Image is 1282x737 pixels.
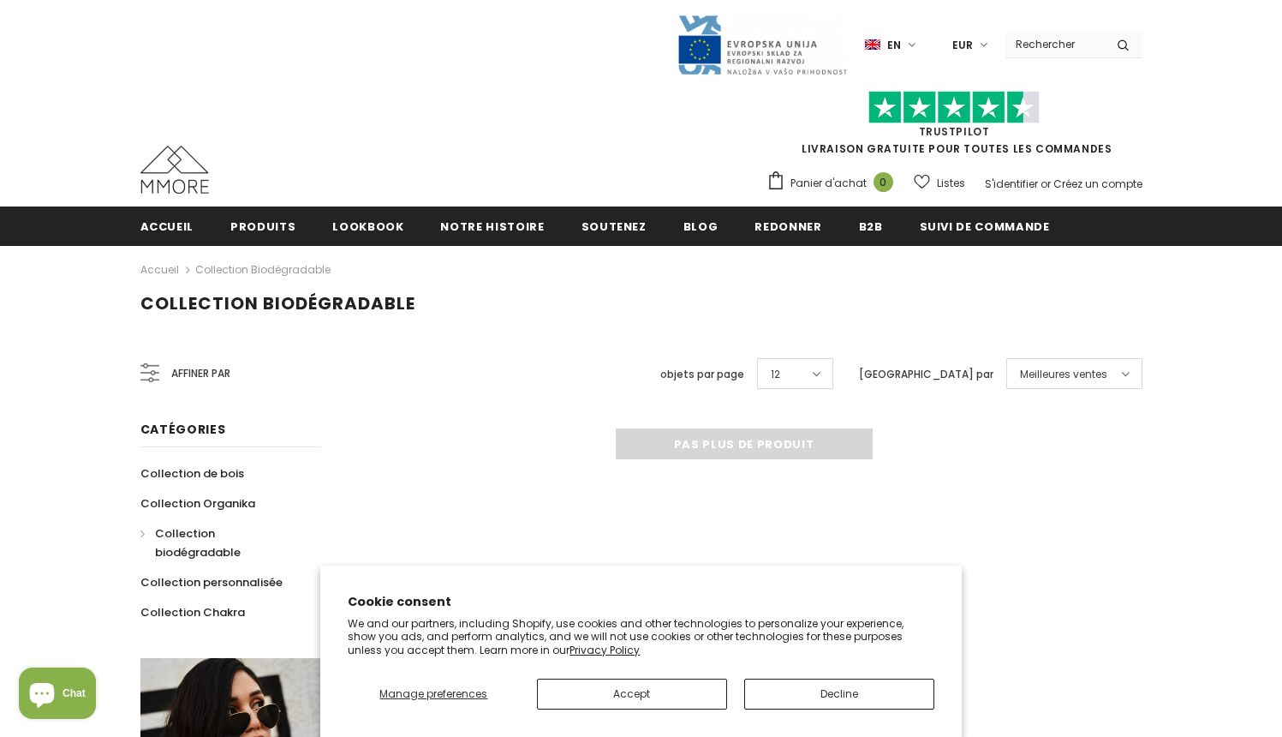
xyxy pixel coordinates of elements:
[683,207,719,245] a: Blog
[920,219,1050,235] span: Suivi de commande
[195,262,331,277] a: Collection biodégradable
[140,219,194,235] span: Accueil
[348,617,934,657] p: We and our partners, including Shopify, use cookies and other technologies to personalize your ex...
[874,172,893,192] span: 0
[581,207,647,245] a: soutenez
[140,518,301,567] a: Collection biodégradable
[332,219,403,235] span: Lookbook
[887,37,901,54] span: en
[744,679,934,710] button: Decline
[754,207,821,245] a: Redonner
[140,567,283,597] a: Collection personnalisée
[332,207,403,245] a: Lookbook
[230,207,295,245] a: Produits
[348,593,934,611] h2: Cookie consent
[771,366,780,383] span: 12
[140,574,283,590] span: Collection personnalisée
[440,219,544,235] span: Notre histoire
[914,168,965,198] a: Listes
[677,14,848,76] img: Javni Razpis
[859,219,883,235] span: B2B
[1053,177,1142,191] a: Créez un compte
[140,597,245,627] a: Collection Chakra
[230,219,295,235] span: Produits
[581,219,647,235] span: soutenez
[569,643,640,657] a: Privacy Policy
[140,495,255,512] span: Collection Organika
[865,38,880,52] img: i-lang-1.png
[140,146,209,194] img: Cas MMORE
[766,171,902,196] a: Panier d'achat 0
[440,207,544,245] a: Notre histoire
[766,99,1142,156] span: LIVRAISON GRATUITE POUR TOUTES LES COMMANDES
[379,686,487,701] span: Manage preferences
[919,124,990,139] a: TrustPilot
[140,421,226,438] span: Catégories
[537,679,727,710] button: Accept
[140,465,244,482] span: Collection de bois
[1041,177,1051,191] span: or
[1005,32,1104,57] input: Search Site
[155,525,241,560] span: Collection biodégradable
[140,291,415,315] span: Collection biodégradable
[677,37,848,51] a: Javni Razpis
[140,458,244,488] a: Collection de bois
[754,219,821,235] span: Redonner
[171,364,230,383] span: Affiner par
[140,207,194,245] a: Accueil
[683,219,719,235] span: Blog
[920,207,1050,245] a: Suivi de commande
[1020,366,1107,383] span: Meilleures ventes
[859,366,993,383] label: [GEOGRAPHIC_DATA] par
[14,668,101,723] inbox-online-store-chat: Shopify online store chat
[985,177,1038,191] a: S'identifier
[140,260,179,280] a: Accueil
[937,175,965,192] span: Listes
[859,207,883,245] a: B2B
[140,604,245,620] span: Collection Chakra
[140,488,255,518] a: Collection Organika
[952,37,973,54] span: EUR
[790,175,867,192] span: Panier d'achat
[348,679,519,710] button: Manage preferences
[868,91,1040,124] img: Faites confiance aux étoiles pilotes
[660,366,744,383] label: objets par page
